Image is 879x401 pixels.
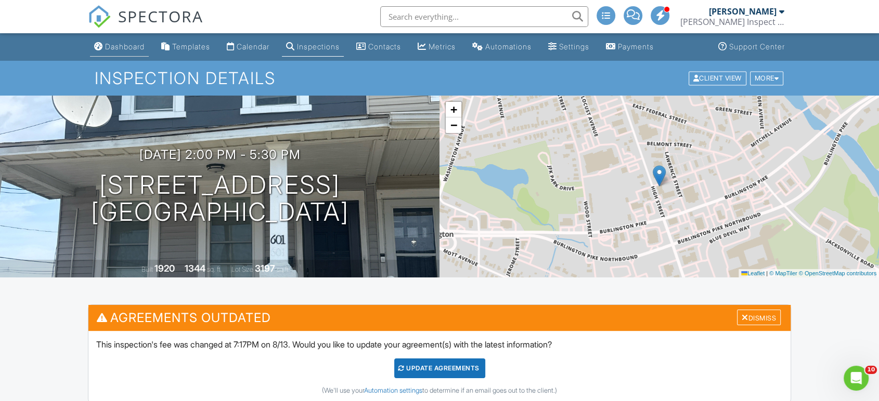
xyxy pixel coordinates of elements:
[766,270,768,276] span: |
[88,305,791,330] h3: Agreements Outdated
[450,118,457,131] span: −
[688,74,749,82] a: Client View
[865,366,877,374] span: 10
[737,310,781,326] div: Dismiss
[185,263,205,274] div: 1344
[282,37,344,57] a: Inspections
[750,71,784,85] div: More
[485,42,532,51] div: Automations
[141,265,153,273] span: Built
[680,17,784,27] div: Ken Inspect llc
[105,42,145,51] div: Dashboard
[154,263,175,274] div: 1920
[769,270,797,276] a: © MapTiler
[364,386,422,394] a: Automation settings
[96,386,783,395] div: (We'll use your to determine if an email goes out to the client.)
[91,171,349,226] h1: [STREET_ADDRESS] [GEOGRAPHIC_DATA]
[844,366,869,391] iframe: Intercom live chat
[118,5,203,27] span: SPECTORA
[380,6,588,27] input: Search everything...
[468,37,536,57] a: Automations (Basic)
[394,358,485,378] div: Update Agreements
[741,270,765,276] a: Leaflet
[255,263,275,274] div: 3197
[709,6,777,17] div: [PERSON_NAME]
[88,14,203,36] a: SPECTORA
[429,42,456,51] div: Metrics
[231,265,253,273] span: Lot Size
[297,42,340,51] div: Inspections
[277,265,290,273] span: sq.ft.
[446,102,461,117] a: Zoom in
[139,148,301,162] h3: [DATE] 2:00 pm - 5:30 pm
[446,117,461,133] a: Zoom out
[413,37,460,57] a: Metrics
[368,42,401,51] div: Contacts
[352,37,405,57] a: Contacts
[207,265,222,273] span: sq. ft.
[172,42,210,51] div: Templates
[88,5,111,28] img: The Best Home Inspection Software - Spectora
[450,103,457,116] span: +
[729,42,785,51] div: Support Center
[90,37,149,57] a: Dashboard
[602,37,658,57] a: Payments
[237,42,269,51] div: Calendar
[689,71,746,85] div: Client View
[799,270,876,276] a: © OpenStreetMap contributors
[157,37,214,57] a: Templates
[544,37,593,57] a: Settings
[559,42,589,51] div: Settings
[714,37,789,57] a: Support Center
[653,165,666,186] img: Marker
[95,69,784,87] h1: Inspection Details
[223,37,274,57] a: Calendar
[618,42,654,51] div: Payments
